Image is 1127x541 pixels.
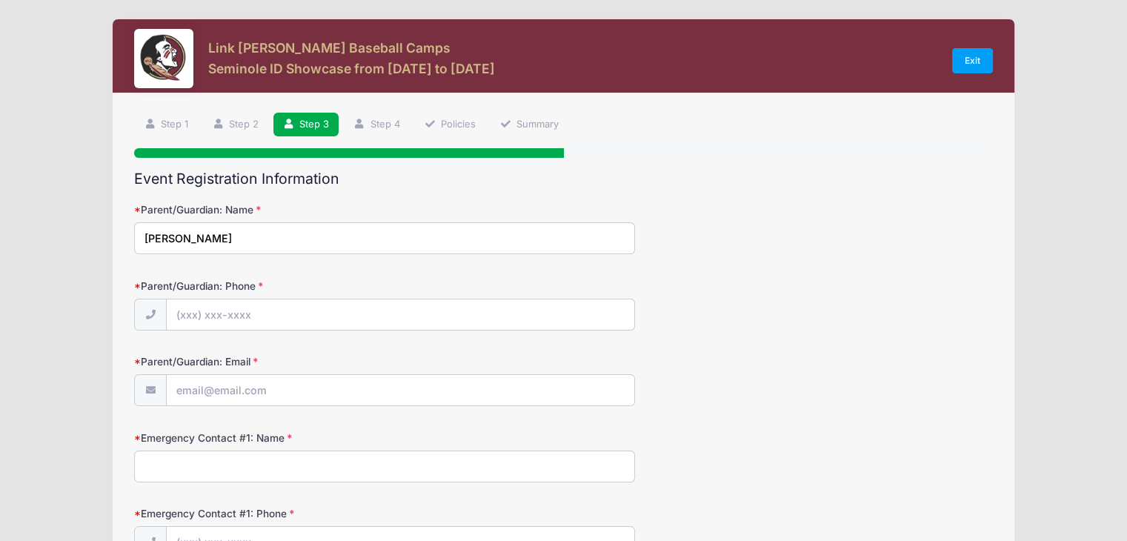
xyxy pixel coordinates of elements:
[134,279,420,293] label: Parent/Guardian: Phone
[273,113,339,137] a: Step 3
[208,40,495,56] h3: Link [PERSON_NAME] Baseball Camps
[208,61,495,76] h3: Seminole ID Showcase from [DATE] to [DATE]
[134,506,420,521] label: Emergency Contact #1: Phone
[202,113,268,137] a: Step 2
[166,299,635,331] input: (xxx) xxx-xxxx
[490,113,568,137] a: Summary
[952,48,994,73] a: Exit
[414,113,485,137] a: Policies
[166,374,635,406] input: email@email.com
[134,202,420,217] label: Parent/Guardian: Name
[134,113,198,137] a: Step 1
[344,113,410,137] a: Step 4
[134,170,993,187] h2: Event Registration Information
[134,431,420,445] label: Emergency Contact #1: Name
[134,354,420,369] label: Parent/Guardian: Email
